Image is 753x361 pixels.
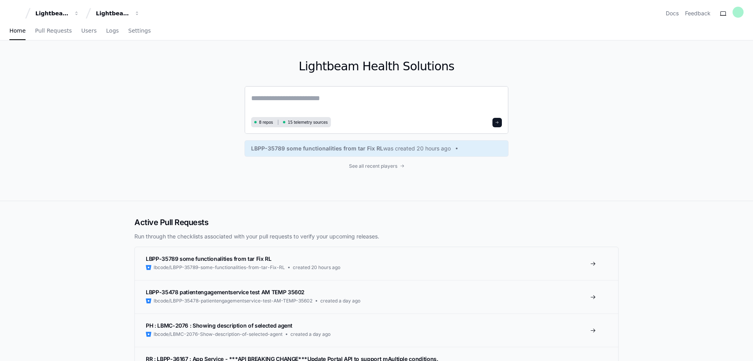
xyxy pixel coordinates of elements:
[35,22,72,40] a: Pull Requests
[9,28,26,33] span: Home
[81,22,97,40] a: Users
[93,6,143,20] button: Lightbeam Health Solutions
[96,9,130,17] div: Lightbeam Health Solutions
[135,280,618,313] a: LBPP-35478 patientengagementservice test AM TEMP 35602lbcode/LBPP-35478-patientengagementservice-...
[35,28,72,33] span: Pull Requests
[32,6,83,20] button: Lightbeam Health
[9,22,26,40] a: Home
[135,313,618,347] a: PH : LBMC-2076 : Showing description of selected agentlbcode/LBMC-2076-Show-description-of-select...
[154,298,312,304] span: lbcode/LBPP-35478-patientengagementservice-test-AM-TEMP-35602
[146,289,305,295] span: LBPP-35478 patientengagementservice test AM TEMP 35602
[349,163,397,169] span: See all recent players
[146,255,272,262] span: LBPP-35789 some functionalities from tar Fix RL
[383,145,451,152] span: was created 20 hours ago
[259,119,273,125] span: 8 repos
[128,22,151,40] a: Settings
[135,247,618,280] a: LBPP-35789 some functionalities from tar Fix RLlbcode/LBPP-35789-some-functionalities-from-tar-Fi...
[244,59,509,73] h1: Lightbeam Health Solutions
[288,119,327,125] span: 15 telemetry sources
[146,322,292,329] span: PH : LBMC-2076 : Showing description of selected agent
[134,233,619,240] p: Run through the checklists associated with your pull requests to verify your upcoming releases.
[251,145,383,152] span: LBPP-35789 some functionalities from tar Fix RL
[154,264,285,271] span: lbcode/LBPP-35789-some-functionalities-from-tar-Fix-RL
[290,331,331,337] span: created a day ago
[293,264,340,271] span: created 20 hours ago
[106,22,119,40] a: Logs
[134,217,619,228] h2: Active Pull Requests
[128,28,151,33] span: Settings
[666,9,679,17] a: Docs
[244,163,509,169] a: See all recent players
[154,331,283,337] span: lbcode/LBMC-2076-Show-description-of-selected-agent
[251,145,502,152] a: LBPP-35789 some functionalities from tar Fix RLwas created 20 hours ago
[320,298,360,304] span: created a day ago
[35,9,69,17] div: Lightbeam Health
[81,28,97,33] span: Users
[685,9,711,17] button: Feedback
[106,28,119,33] span: Logs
